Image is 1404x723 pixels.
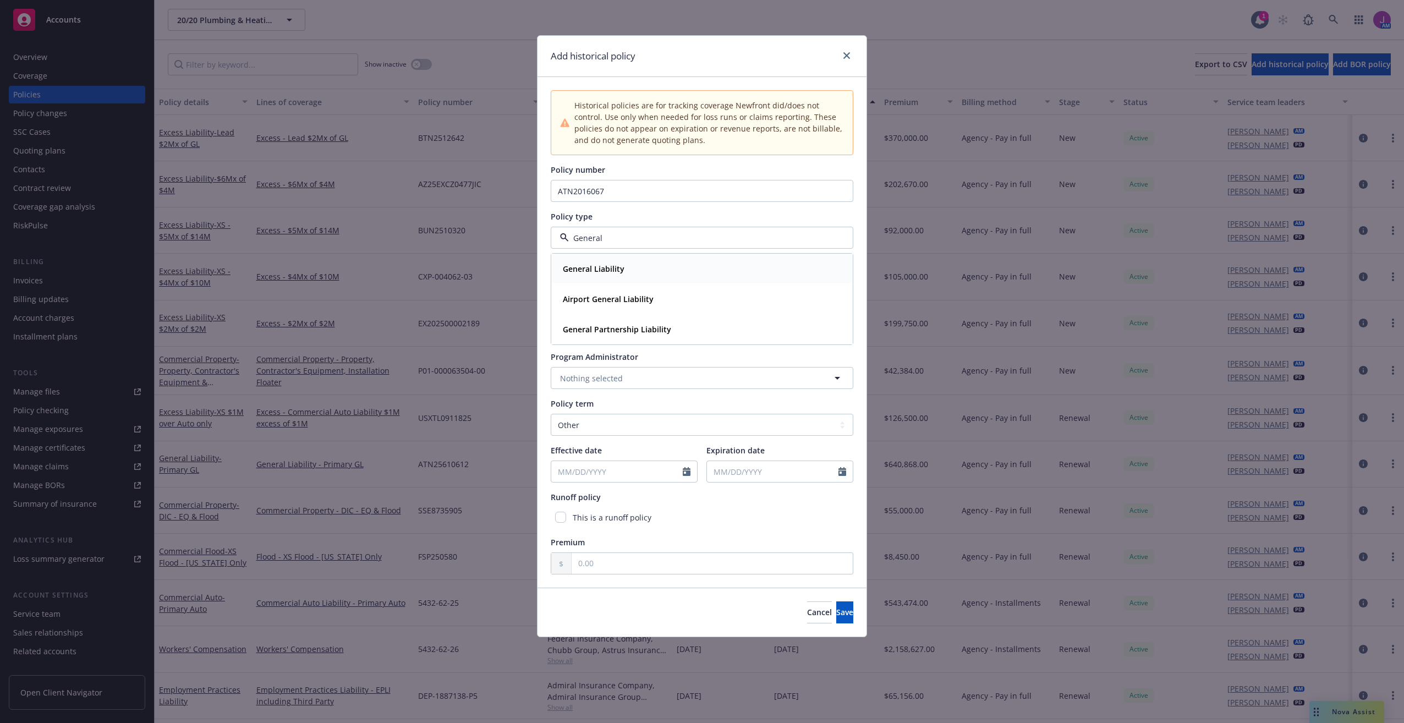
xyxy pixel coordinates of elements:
[563,264,624,274] strong: General Liability
[551,445,602,456] span: Effective date
[551,367,853,389] button: Nothing selected
[836,601,853,623] button: Save
[551,537,585,547] span: Premium
[551,49,635,63] h1: Add historical policy
[840,49,853,62] a: close
[683,467,690,476] svg: Calendar
[807,601,832,623] button: Cancel
[838,467,846,476] svg: Calendar
[807,607,832,617] span: Cancel
[560,373,623,384] span: Nothing selected
[551,492,601,502] span: Runoff policy
[836,607,853,617] span: Save
[707,461,838,482] input: MM/DD/YYYY
[551,507,853,528] div: This is a runoff policy
[551,211,593,222] span: Policy type
[551,398,594,409] span: Policy term
[563,324,671,335] strong: General Partnership Liability
[574,100,844,146] span: Historical policies are for tracking coverage Newfront did/does not control. Use only when needed...
[551,461,683,482] input: MM/DD/YYYY
[551,352,638,362] span: Program Administrator
[569,232,831,244] input: Filter by keyword
[706,445,765,456] span: Expiration date
[563,294,654,304] strong: Airport General Liability
[572,553,853,574] input: 0.00
[551,165,605,175] span: Policy number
